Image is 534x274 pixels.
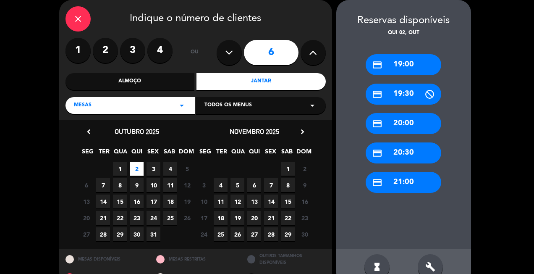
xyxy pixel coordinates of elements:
[230,127,279,136] span: novembro 2025
[215,147,228,161] span: TER
[231,147,245,161] span: QUA
[130,195,144,208] span: 16
[130,178,144,192] span: 9
[179,147,193,161] span: DOM
[230,211,244,225] span: 19
[214,227,228,241] span: 25
[372,60,382,70] i: credit_card
[298,211,311,225] span: 23
[298,127,307,136] i: chevron_right
[79,195,93,208] span: 13
[147,211,160,225] span: 24
[197,211,211,225] span: 17
[230,195,244,208] span: 12
[230,227,244,241] span: 26
[247,147,261,161] span: QUI
[264,178,278,192] span: 7
[247,227,261,241] span: 27
[197,227,211,241] span: 24
[163,178,177,192] span: 11
[180,162,194,176] span: 5
[197,195,211,208] span: 10
[264,147,277,161] span: SEX
[81,147,94,161] span: SEG
[147,178,160,192] span: 10
[113,227,127,241] span: 29
[372,262,382,272] i: hourglass_full
[214,211,228,225] span: 18
[298,178,311,192] span: 9
[113,195,127,208] span: 15
[113,147,127,161] span: QUA
[280,147,294,161] span: SAB
[162,147,176,161] span: SAB
[120,38,145,63] label: 3
[147,162,160,176] span: 3
[366,142,441,163] div: 20:30
[79,211,93,225] span: 20
[146,147,160,161] span: SEX
[130,162,144,176] span: 2
[336,13,471,29] div: Reservas disponíveis
[113,211,127,225] span: 22
[163,195,177,208] span: 18
[79,227,93,241] span: 27
[97,147,111,161] span: TER
[177,100,187,111] i: arrow_drop_down
[241,249,332,269] div: OUTROS TAMANHOS DISPONÍVEIS
[198,147,212,161] span: SEG
[298,227,311,241] span: 30
[281,178,295,192] span: 8
[366,172,441,193] div: 21:00
[247,178,261,192] span: 6
[180,211,194,225] span: 26
[230,178,244,192] span: 5
[307,100,317,111] i: arrow_drop_down
[59,249,150,269] div: MESAS DISPONÍVEIS
[247,195,261,208] span: 13
[366,113,441,134] div: 20:00
[96,195,110,208] span: 14
[372,148,382,158] i: credit_card
[264,211,278,225] span: 21
[196,73,326,90] div: Jantar
[372,177,382,188] i: credit_card
[147,38,173,63] label: 4
[96,178,110,192] span: 7
[65,38,91,63] label: 1
[181,38,208,67] div: ou
[197,178,211,192] span: 3
[73,14,83,24] i: close
[298,162,311,176] span: 2
[264,227,278,241] span: 28
[147,227,160,241] span: 31
[214,195,228,208] span: 11
[96,227,110,241] span: 28
[163,211,177,225] span: 25
[180,195,194,208] span: 19
[74,101,92,110] span: Mesas
[372,119,382,129] i: credit_card
[247,211,261,225] span: 20
[425,262,435,272] i: build
[163,162,177,176] span: 4
[150,249,241,269] div: MESAS RESTRITAS
[281,195,295,208] span: 15
[366,84,441,105] div: 19:30
[372,89,382,100] i: credit_card
[130,227,144,241] span: 30
[366,54,441,75] div: 19:00
[180,178,194,192] span: 12
[113,178,127,192] span: 8
[214,178,228,192] span: 4
[298,195,311,208] span: 16
[130,211,144,225] span: 23
[204,101,252,110] span: Todos os menus
[130,147,144,161] span: QUI
[115,127,159,136] span: outubro 2025
[281,211,295,225] span: 22
[79,178,93,192] span: 6
[281,227,295,241] span: 29
[93,38,118,63] label: 2
[65,73,195,90] div: Almoço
